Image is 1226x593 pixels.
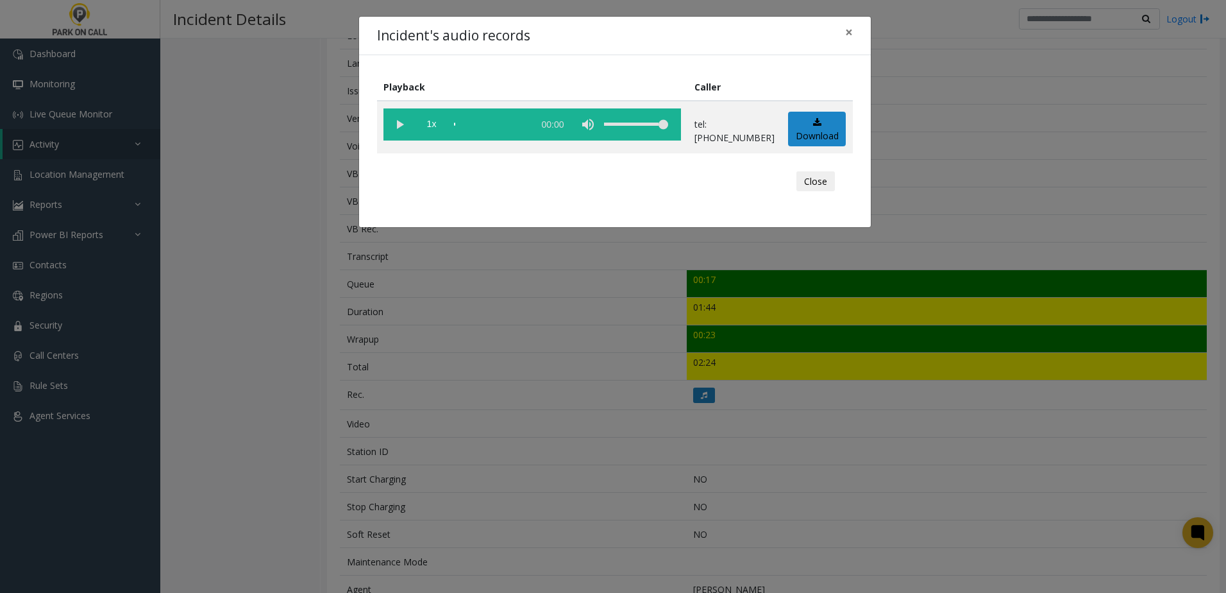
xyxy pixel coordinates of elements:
span: playback speed button [416,108,448,141]
span: × [845,23,853,41]
button: Close [796,171,835,192]
div: scrub bar [454,108,527,141]
h4: Incident's audio records [377,26,530,46]
div: volume level [604,108,668,141]
th: Playback [377,73,688,101]
a: Download [788,112,846,147]
button: Close [836,17,862,48]
th: Caller [688,73,782,101]
p: tel:[PHONE_NUMBER] [694,117,775,144]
